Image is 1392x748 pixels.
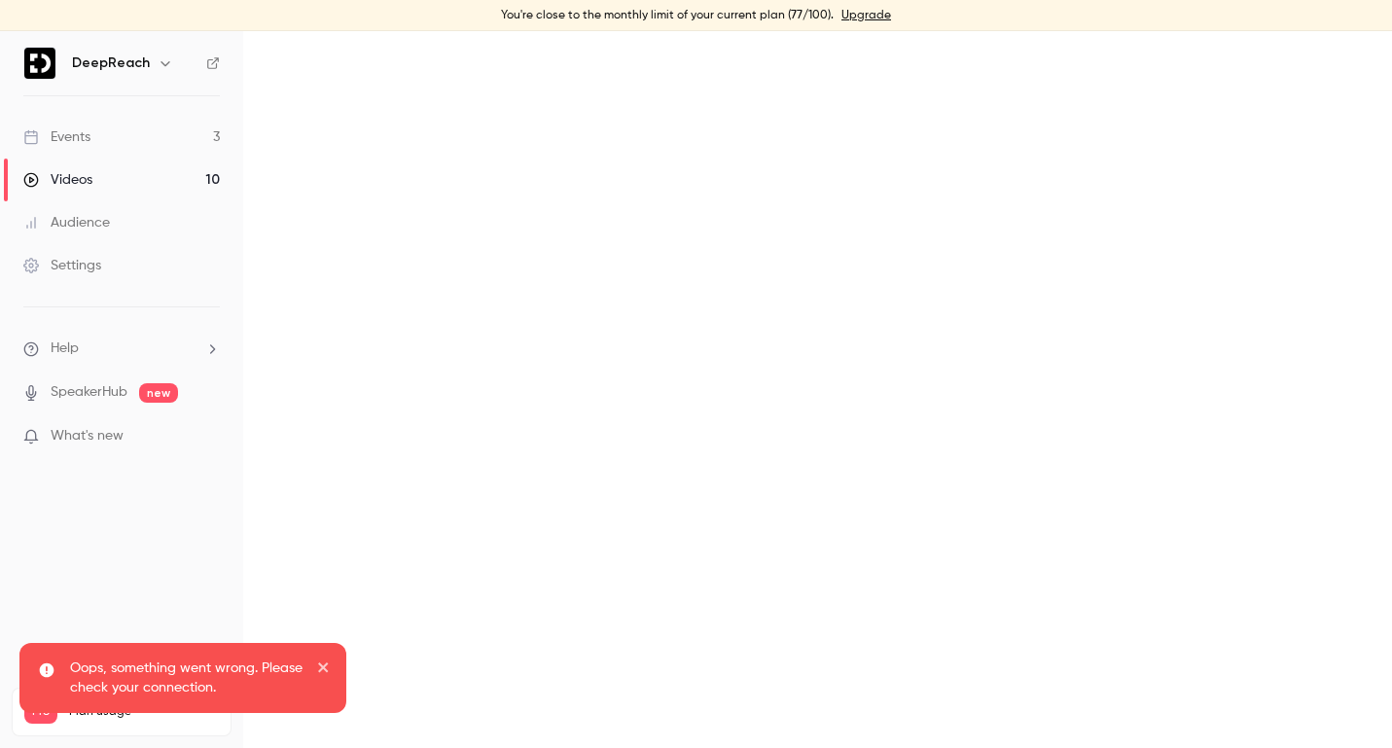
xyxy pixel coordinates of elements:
a: Upgrade [841,8,891,23]
div: Videos [23,170,92,190]
span: new [139,383,178,403]
li: help-dropdown-opener [23,338,220,359]
div: Audience [23,213,110,232]
h6: DeepReach [72,53,150,73]
button: close [317,659,331,682]
span: Help [51,338,79,359]
div: Events [23,127,90,147]
img: DeepReach [24,48,55,79]
span: What's new [51,426,124,446]
div: Settings [23,256,101,275]
a: SpeakerHub [51,382,127,403]
iframe: Noticeable Trigger [196,428,220,445]
p: Oops, something went wrong. Please check your connection. [70,659,303,697]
